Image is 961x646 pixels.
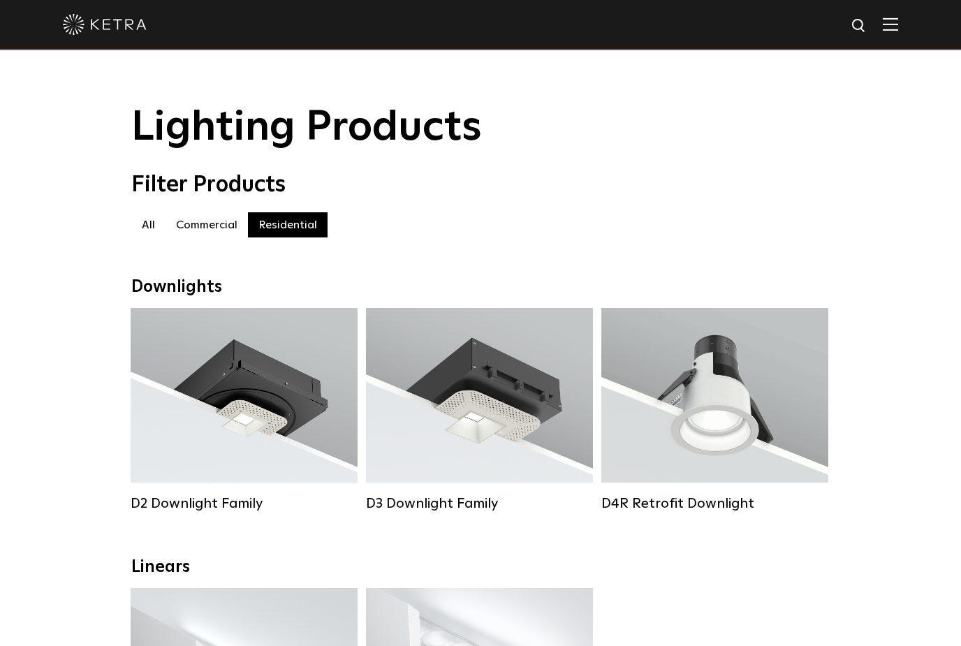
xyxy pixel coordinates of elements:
img: ketra-logo-2019-white [63,14,147,35]
a: D3 Downlight Family Lumen Output:700 / 900 / 1100Colors:White / Black / Silver / Bronze / Paintab... [366,308,593,511]
a: D2 Downlight Family Lumen Output:1200Colors:White / Black / Gloss Black / Silver / Bronze / Silve... [131,308,358,511]
div: D3 Downlight Family [366,495,593,512]
label: Commercial [166,212,248,237]
a: D4R Retrofit Downlight Lumen Output:800Colors:White / BlackBeam Angles:15° / 25° / 40° / 60°Watta... [601,308,828,511]
img: search icon [851,17,868,35]
div: D2 Downlight Family [131,495,358,512]
span: Lighting Products [131,107,482,149]
div: Filter Products [131,172,830,198]
div: D4R Retrofit Downlight [601,495,828,512]
div: Linears [131,557,830,578]
label: Residential [248,212,328,237]
img: Hamburger%20Nav.svg [883,17,898,31]
label: All [131,212,166,237]
div: Downlights [131,277,830,298]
